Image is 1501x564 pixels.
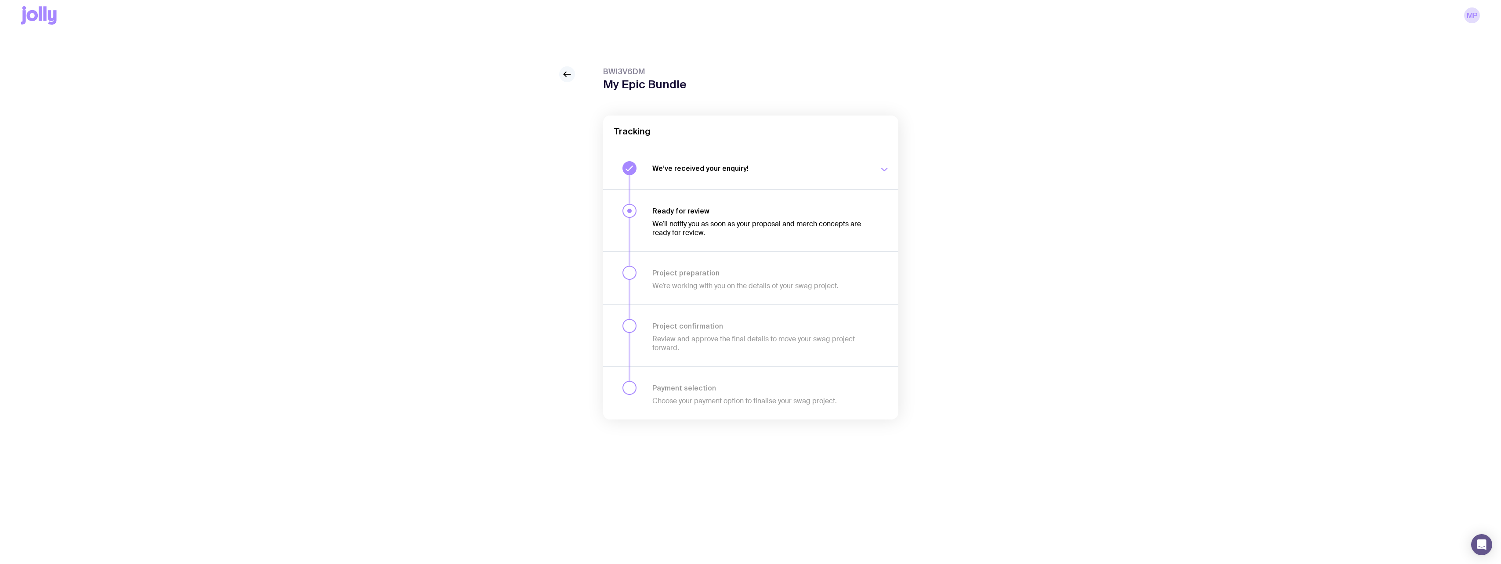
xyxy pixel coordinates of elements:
[652,282,868,290] p: We’re working with you on the details of your swag project.
[603,66,687,77] span: BWI3V6DM
[1471,534,1492,555] div: Open Intercom Messenger
[603,78,687,91] h1: My Epic Bundle
[652,206,868,215] h3: Ready for review
[603,147,898,189] button: We’ve received your enquiry!
[652,268,868,277] h3: Project preparation
[652,383,868,392] h3: Payment selection
[1464,7,1480,23] a: MP
[652,397,868,405] p: Choose your payment option to finalise your swag project.
[652,220,868,237] p: We’ll notify you as soon as your proposal and merch concepts are ready for review.
[652,335,868,352] p: Review and approve the final details to move your swag project forward.
[652,322,868,330] h3: Project confirmation
[652,164,868,173] h3: We’ve received your enquiry!
[614,126,888,137] h2: Tracking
